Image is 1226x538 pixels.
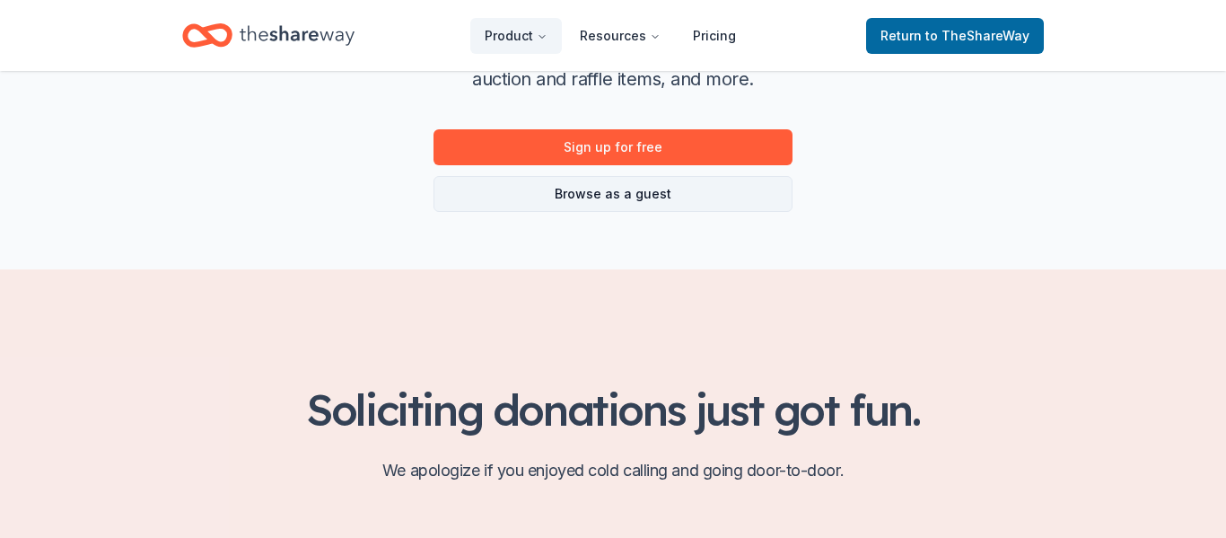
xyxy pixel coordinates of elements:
[470,18,562,54] button: Product
[182,456,1044,485] p: We apologize if you enjoyed cold calling and going door-to-door.
[565,18,675,54] button: Resources
[182,14,355,57] a: Home
[679,18,750,54] a: Pricing
[470,14,750,57] nav: Main
[866,18,1044,54] a: Returnto TheShareWay
[925,28,1029,43] span: to TheShareWay
[880,25,1029,47] span: Return
[433,129,793,165] a: Sign up for free
[182,384,1044,435] h2: Soliciting donations just got fun.
[433,176,793,212] a: Browse as a guest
